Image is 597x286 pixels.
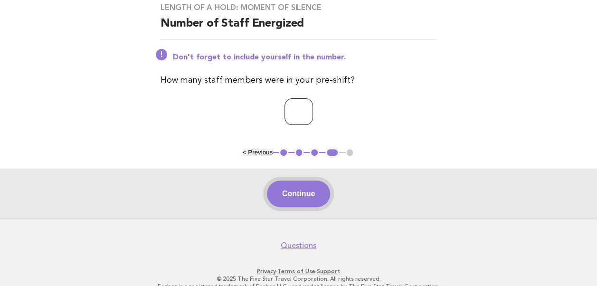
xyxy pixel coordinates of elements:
a: Privacy [257,268,276,275]
button: 4 [325,148,339,157]
p: © 2025 The Five Star Travel Corporation. All rights reserved. [13,275,584,283]
h3: Length of a hold: Moment of silence [161,3,436,12]
p: Don't forget to include yourself in the number. [173,53,436,62]
button: 2 [294,148,304,157]
button: Continue [267,181,330,207]
button: < Previous [243,149,273,156]
p: How many staff members were in your pre-shift? [161,74,436,87]
button: 3 [310,148,319,157]
button: 1 [279,148,288,157]
a: Terms of Use [277,268,315,275]
p: · · [13,267,584,275]
h2: Number of Staff Energized [161,16,436,39]
a: Questions [281,241,316,250]
a: Support [317,268,340,275]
